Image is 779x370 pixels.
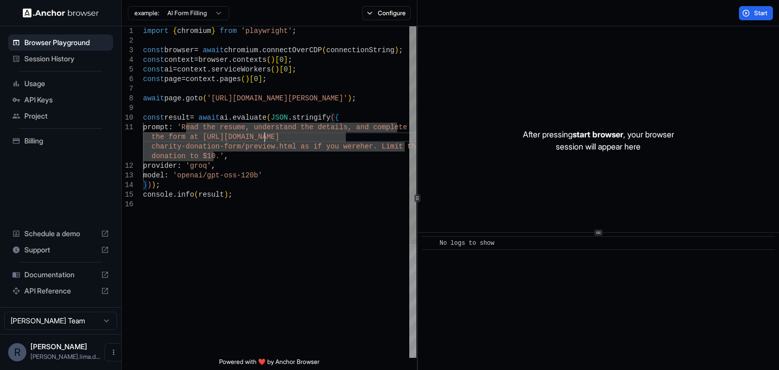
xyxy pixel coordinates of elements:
div: Documentation [8,267,113,283]
div: 1 [122,26,133,36]
span: ) [152,181,156,189]
div: 13 [122,171,133,180]
span: = [182,75,186,83]
span: pages [220,75,241,83]
div: 11 [122,123,133,132]
div: 3 [122,46,133,55]
span: Schedule a demo [24,229,97,239]
span: ) [271,56,275,64]
span: example: [134,9,159,17]
span: const [143,65,164,73]
span: = [194,46,198,54]
span: Support [24,245,97,255]
span: import [143,27,168,35]
span: , [211,162,215,170]
span: prompt [143,123,168,131]
span: ; [156,181,160,189]
span: JSON [271,114,288,122]
span: ai [164,65,173,73]
span: ] [288,65,292,73]
span: info [177,191,194,199]
span: ) [275,65,279,73]
div: 16 [122,200,133,209]
span: ; [399,46,403,54]
span: ( [267,56,271,64]
div: 7 [122,84,133,94]
button: Start [739,6,773,20]
span: : [164,171,168,179]
span: await [203,46,224,54]
span: result [164,114,190,122]
span: } [211,27,215,35]
span: page [164,94,182,102]
span: { [173,27,177,35]
span: . [216,75,220,83]
span: provider [143,162,177,170]
span: chromium [224,46,258,54]
span: ; [228,191,232,199]
span: = [190,114,194,122]
span: ; [292,27,296,35]
div: 2 [122,36,133,46]
span: from [220,27,237,35]
span: 0 [284,65,288,73]
span: rickson.lima.dev@gmail.com [30,353,100,360]
span: '[URL][DOMAIN_NAME][PERSON_NAME]' [207,94,347,102]
span: API Reference [24,286,97,296]
span: Rickson Lima [30,342,87,351]
span: ) [395,46,399,54]
button: Configure [362,6,411,20]
span: model [143,171,164,179]
span: . [228,114,232,122]
span: lete [390,123,407,131]
div: Project [8,108,113,124]
span: Documentation [24,270,97,280]
span: No logs to show [440,240,494,247]
span: ; [352,94,356,102]
span: ) [245,75,250,83]
span: page [164,75,182,83]
span: 'openai/gpt-oss-120b' [173,171,262,179]
span: ) [347,94,351,102]
span: . [207,65,211,73]
span: Powered with ❤️ by Anchor Browser [219,358,320,370]
span: stringify [292,114,331,122]
span: const [143,114,164,122]
div: 15 [122,190,133,200]
span: = [173,65,177,73]
span: . [288,114,292,122]
span: await [198,114,220,122]
span: const [143,75,164,83]
span: chromium [177,27,211,35]
div: 12 [122,161,133,171]
span: ; [262,75,266,83]
span: } [143,181,147,189]
span: Project [24,111,109,121]
div: 10 [122,113,133,123]
span: connectOverCDP [262,46,322,54]
span: the form at [URL][DOMAIN_NAME] [152,133,279,141]
span: context [186,75,216,83]
span: [ [275,56,279,64]
div: 9 [122,103,133,113]
span: : [177,162,181,170]
div: Billing [8,133,113,149]
span: ; [292,65,296,73]
span: start browser [573,129,623,139]
span: const [143,46,164,54]
div: 6 [122,75,133,84]
span: ( [203,94,207,102]
span: Usage [24,79,109,89]
div: Browser Playground [8,34,113,51]
span: Billing [24,136,109,146]
span: 'playwright' [241,27,292,35]
span: Start [754,9,768,17]
span: ( [322,46,326,54]
span: ) [224,191,228,199]
div: Session History [8,51,113,67]
img: Anchor Logo [23,8,99,18]
span: ; [288,56,292,64]
span: : [168,123,172,131]
div: API Keys [8,92,113,108]
span: serviceWorkers [211,65,271,73]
